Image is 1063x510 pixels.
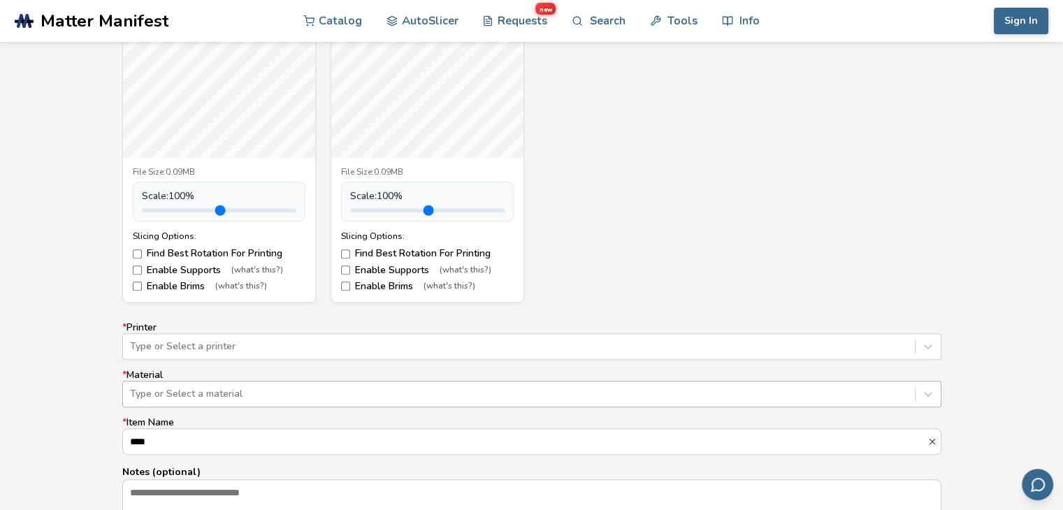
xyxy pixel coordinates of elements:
[133,248,305,259] label: Find Best Rotation For Printing
[122,417,941,455] label: Item Name
[142,191,194,202] span: Scale: 100 %
[994,8,1048,34] button: Sign In
[133,281,305,292] label: Enable Brims
[341,282,350,291] input: Enable Brims(what's this?)
[133,265,305,276] label: Enable Supports
[41,11,168,31] span: Matter Manifest
[123,429,927,454] input: *Item Name
[440,265,491,275] span: (what's this?)
[350,191,403,202] span: Scale: 100 %
[341,248,514,259] label: Find Best Rotation For Printing
[341,265,350,275] input: Enable Supports(what's this?)
[341,231,514,241] div: Slicing Options:
[122,370,941,407] label: Material
[535,3,556,15] span: new
[424,282,475,291] span: (what's this?)
[215,282,267,291] span: (what's this?)
[341,281,514,292] label: Enable Brims
[133,168,305,177] div: File Size: 0.09MB
[130,341,133,352] input: *PrinterType or Select a printer
[133,265,142,275] input: Enable Supports(what's this?)
[133,249,142,258] input: Find Best Rotation For Printing
[927,437,941,446] button: *Item Name
[130,388,133,400] input: *MaterialType or Select a material
[231,265,283,275] span: (what's this?)
[341,265,514,276] label: Enable Supports
[122,465,941,479] p: Notes (optional)
[341,249,350,258] input: Find Best Rotation For Printing
[341,168,514,177] div: File Size: 0.09MB
[133,282,142,291] input: Enable Brims(what's this?)
[122,322,941,360] label: Printer
[133,231,305,241] div: Slicing Options:
[1022,469,1053,500] button: Send feedback via email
